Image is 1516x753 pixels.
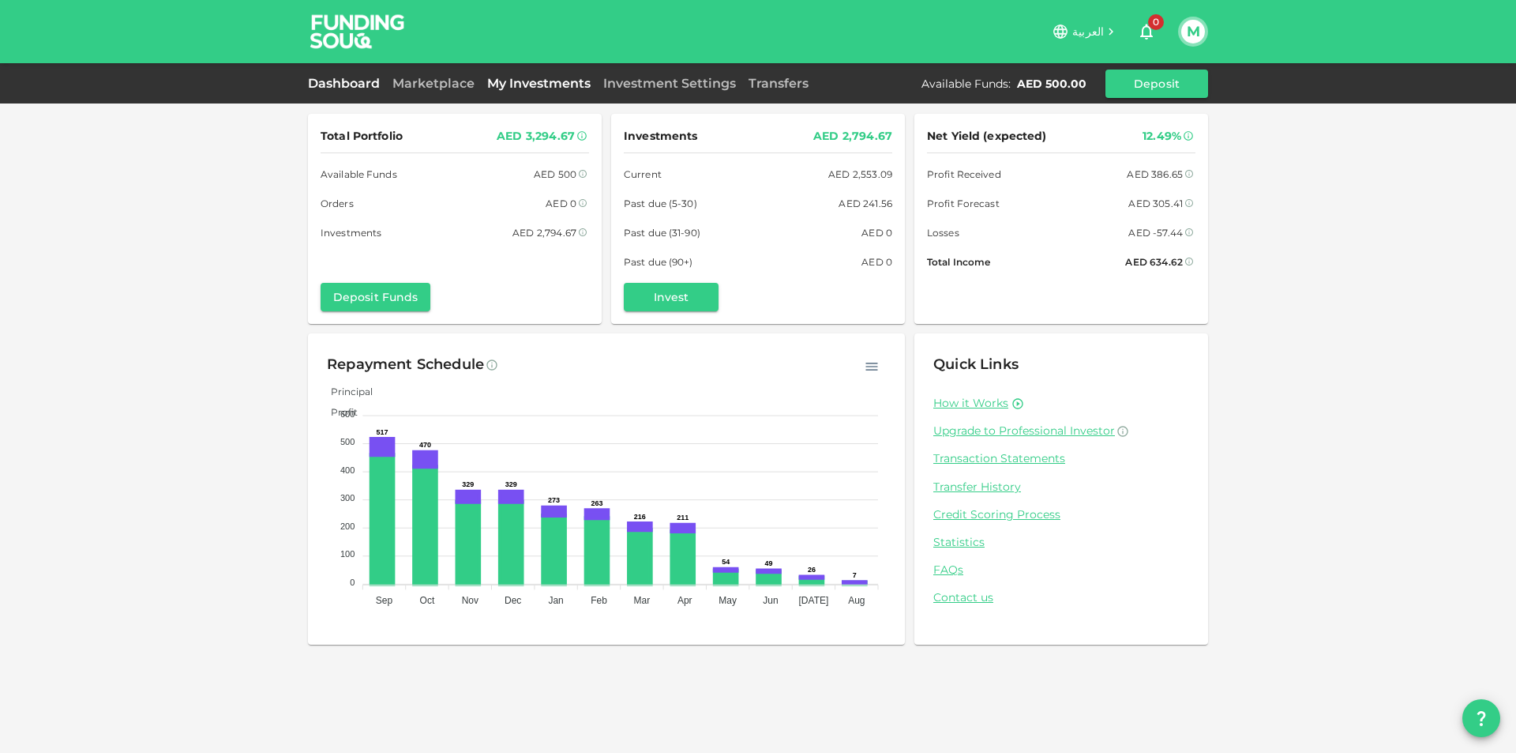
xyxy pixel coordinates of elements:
tspan: 400 [340,465,355,475]
span: Profit [319,406,358,418]
span: Past due (31-90) [624,224,700,241]
a: My Investments [481,76,597,91]
tspan: Feb [591,595,607,606]
span: العربية [1072,24,1104,39]
span: Total Income [927,254,990,270]
span: Profit Forecast [927,195,1000,212]
div: AED 500.00 [1017,76,1086,92]
div: 12.49% [1143,126,1181,146]
tspan: 600 [340,409,355,419]
div: AED 386.65 [1127,166,1183,183]
span: Investments [624,126,697,146]
div: AED 500 [534,166,576,183]
tspan: Dec [505,595,521,606]
div: AED 0 [861,254,892,270]
a: How it Works [933,396,1008,411]
span: Past due (5-30) [624,195,697,212]
a: FAQs [933,563,1189,578]
span: Orders [321,195,354,212]
span: Current [624,166,662,183]
div: AED 3,294.67 [497,126,575,146]
a: Transfer History [933,480,1189,495]
div: AED -57.44 [1128,224,1183,241]
tspan: Oct [420,595,435,606]
button: Invest [624,283,719,311]
tspan: May [719,595,737,606]
a: Dashboard [308,76,386,91]
tspan: [DATE] [799,595,829,606]
span: Upgrade to Professional Investor [933,424,1115,438]
tspan: Mar [634,595,651,606]
tspan: Jan [548,595,563,606]
a: Marketplace [386,76,481,91]
tspan: 100 [340,549,355,559]
tspan: Aug [848,595,865,606]
span: Past due (90+) [624,254,693,270]
button: M [1181,20,1205,43]
span: Total Portfolio [321,126,403,146]
a: Transfers [742,76,815,91]
tspan: Nov [462,595,478,606]
div: AED 0 [546,195,576,212]
tspan: 500 [340,437,355,446]
div: AED 241.56 [839,195,892,212]
tspan: Sep [376,595,393,606]
a: Investment Settings [597,76,742,91]
tspan: Apr [677,595,692,606]
div: AED 2,794.67 [813,126,892,146]
div: AED 634.62 [1125,254,1183,270]
div: AED 2,553.09 [828,166,892,183]
tspan: Jun [763,595,778,606]
span: Net Yield (expected) [927,126,1047,146]
tspan: 200 [340,521,355,531]
div: Repayment Schedule [327,352,484,378]
span: Investments [321,224,381,241]
a: Transaction Statements [933,451,1189,466]
span: Losses [927,224,959,241]
div: Available Funds : [921,76,1011,92]
button: 0 [1131,16,1162,47]
tspan: 300 [340,493,355,503]
button: question [1462,699,1500,737]
div: AED 0 [861,224,892,241]
button: Deposit [1105,70,1208,98]
a: Credit Scoring Process [933,507,1189,522]
button: Deposit Funds [321,283,430,311]
tspan: 0 [350,578,355,587]
span: 0 [1148,14,1164,30]
a: Upgrade to Professional Investor [933,424,1189,439]
div: AED 2,794.67 [512,224,576,241]
a: Contact us [933,590,1189,605]
span: Profit Received [927,166,1001,183]
span: Principal [319,386,373,397]
div: AED 305.41 [1128,195,1183,212]
span: Available Funds [321,166,397,183]
span: Quick Links [933,356,1019,373]
a: Statistics [933,535,1189,550]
